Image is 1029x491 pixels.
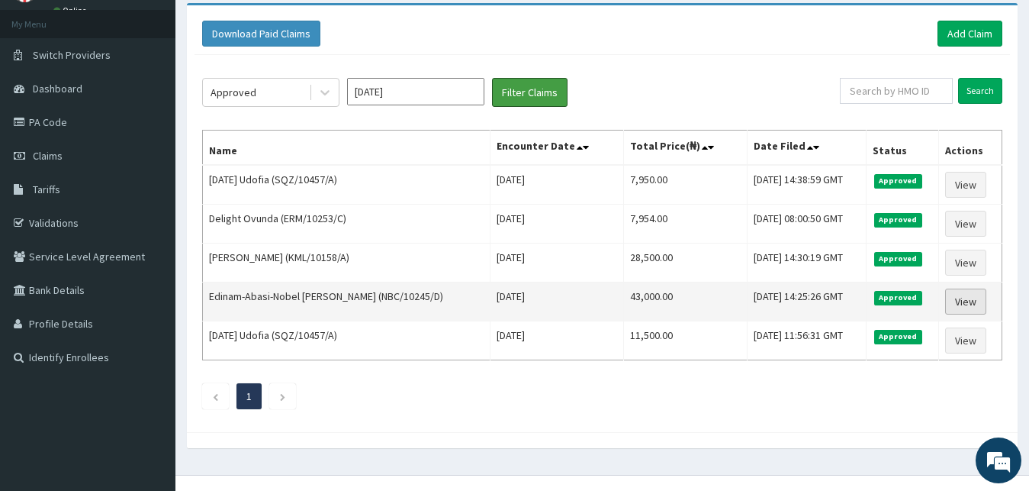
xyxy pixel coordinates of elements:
[840,78,953,104] input: Search by HMO ID
[945,289,986,315] a: View
[490,165,624,205] td: [DATE]
[748,283,867,321] td: [DATE] 14:25:26 GMT
[945,328,986,354] a: View
[33,82,82,95] span: Dashboard
[246,389,252,403] a: Page 1 is your current page
[88,148,211,302] span: We're online!
[624,165,748,205] td: 7,950.00
[490,321,624,360] td: [DATE]
[492,78,568,107] button: Filter Claims
[490,283,624,321] td: [DATE]
[748,321,867,360] td: [DATE] 11:56:31 GMT
[748,131,867,166] th: Date Filed
[203,244,490,283] td: [PERSON_NAME] (KML/10158/A)
[748,244,867,283] td: [DATE] 14:30:19 GMT
[211,85,256,100] div: Approved
[203,205,490,244] td: Delight Ovunda (ERM/10253/C)
[624,244,748,283] td: 28,500.00
[490,131,624,166] th: Encounter Date
[33,149,63,163] span: Claims
[490,244,624,283] td: [DATE]
[203,283,490,321] td: Edinam-Abasi-Nobel [PERSON_NAME] (NBC/10245/D)
[53,5,90,16] a: Online
[874,213,922,227] span: Approved
[867,131,939,166] th: Status
[874,174,922,188] span: Approved
[279,389,286,403] a: Next page
[490,205,624,244] td: [DATE]
[937,21,1002,47] a: Add Claim
[624,283,748,321] td: 43,000.00
[203,321,490,360] td: [DATE] Udofia (SQZ/10457/A)
[203,165,490,205] td: [DATE] Udofia (SQZ/10457/A)
[939,131,1002,166] th: Actions
[624,205,748,244] td: 7,954.00
[202,21,320,47] button: Download Paid Claims
[748,165,867,205] td: [DATE] 14:38:59 GMT
[945,172,986,198] a: View
[958,78,1002,104] input: Search
[33,48,111,62] span: Switch Providers
[8,328,291,382] textarea: Type your message and hit 'Enter'
[212,389,219,403] a: Previous page
[250,8,287,44] div: Minimize live chat window
[945,211,986,237] a: View
[624,321,748,360] td: 11,500.00
[79,86,256,105] div: Chat with us now
[874,252,922,266] span: Approved
[624,131,748,166] th: Total Price(₦)
[203,131,490,166] th: Name
[945,250,986,276] a: View
[748,205,867,244] td: [DATE] 08:00:50 GMT
[874,291,922,305] span: Approved
[874,330,922,344] span: Approved
[33,183,60,196] span: Tariffs
[347,78,484,105] input: Select Month and Year
[28,76,62,115] img: d_794563401_company_1708531726252_794563401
